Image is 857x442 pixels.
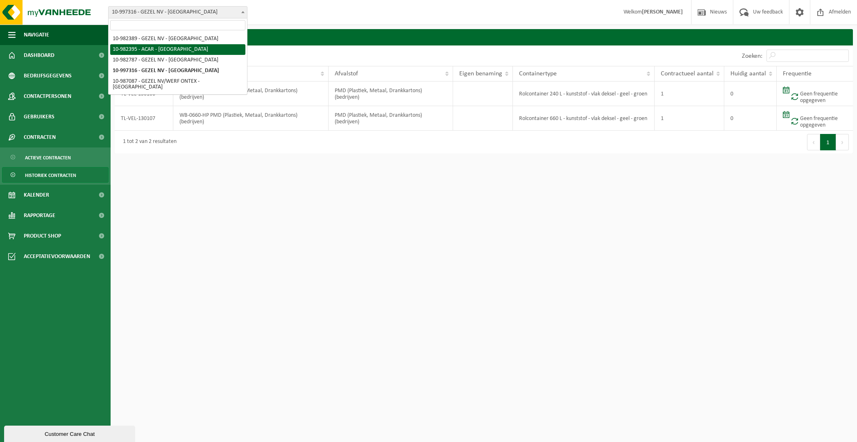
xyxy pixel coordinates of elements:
[110,44,245,55] li: 10-982395 - ACAR - [GEOGRAPHIC_DATA]
[459,70,502,77] span: Eigen benaming
[807,134,820,150] button: Previous
[513,106,654,131] td: Rolcontainer 660 L - kunststof - vlak deksel - geel - groen
[329,106,453,131] td: PMD (Plastiek, Metaal, Drankkartons) (bedrijven)
[335,70,358,77] span: Afvalstof
[820,134,836,150] button: 1
[24,107,54,127] span: Gebruikers
[742,53,762,59] label: Zoeken:
[109,7,247,18] span: 10-997316 - GEZEL NV - SINT-NIKLAAS
[661,70,714,77] span: Contractueel aantal
[642,9,683,15] strong: [PERSON_NAME]
[24,205,55,226] span: Rapportage
[730,70,766,77] span: Huidig aantal
[173,82,329,106] td: WB-0240-HP PMD (Plastiek, Metaal, Drankkartons) (bedrijven)
[119,135,177,150] div: 1 tot 2 van 2 resultaten
[110,66,245,76] li: 10-997316 - GEZEL NV - [GEOGRAPHIC_DATA]
[24,66,72,86] span: Bedrijfsgegevens
[783,70,812,77] span: Frequentie
[24,185,49,205] span: Kalender
[4,424,137,442] iframe: chat widget
[24,127,56,147] span: Contracten
[24,246,90,267] span: Acceptatievoorwaarden
[173,106,329,131] td: WB-0660-HP PMD (Plastiek, Metaal, Drankkartons) (bedrijven)
[2,150,109,165] a: Actieve contracten
[329,82,453,106] td: PMD (Plastiek, Metaal, Drankkartons) (bedrijven)
[115,106,173,131] td: TL-VEL-130107
[110,76,245,93] li: 10-987087 - GEZEL NV/WERF ONTEX - [GEOGRAPHIC_DATA]
[24,45,54,66] span: Dashboard
[655,82,724,106] td: 1
[777,106,853,131] td: Geen frequentie opgegeven
[777,82,853,106] td: Geen frequentie opgegeven
[25,150,71,165] span: Actieve contracten
[724,106,777,131] td: 0
[24,226,61,246] span: Product Shop
[25,168,76,183] span: Historiek contracten
[2,167,109,183] a: Historiek contracten
[24,25,49,45] span: Navigatie
[108,6,247,18] span: 10-997316 - GEZEL NV - SINT-NIKLAAS
[724,82,777,106] td: 0
[110,34,245,44] li: 10-982389 - GEZEL NV - [GEOGRAPHIC_DATA]
[115,29,853,45] h2: Contracten
[513,82,654,106] td: Rolcontainer 240 L - kunststof - vlak deksel - geel - groen
[836,134,849,150] button: Next
[655,106,724,131] td: 1
[110,55,245,66] li: 10-982787 - GEZEL NV - [GEOGRAPHIC_DATA]
[24,86,71,107] span: Contactpersonen
[519,70,557,77] span: Containertype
